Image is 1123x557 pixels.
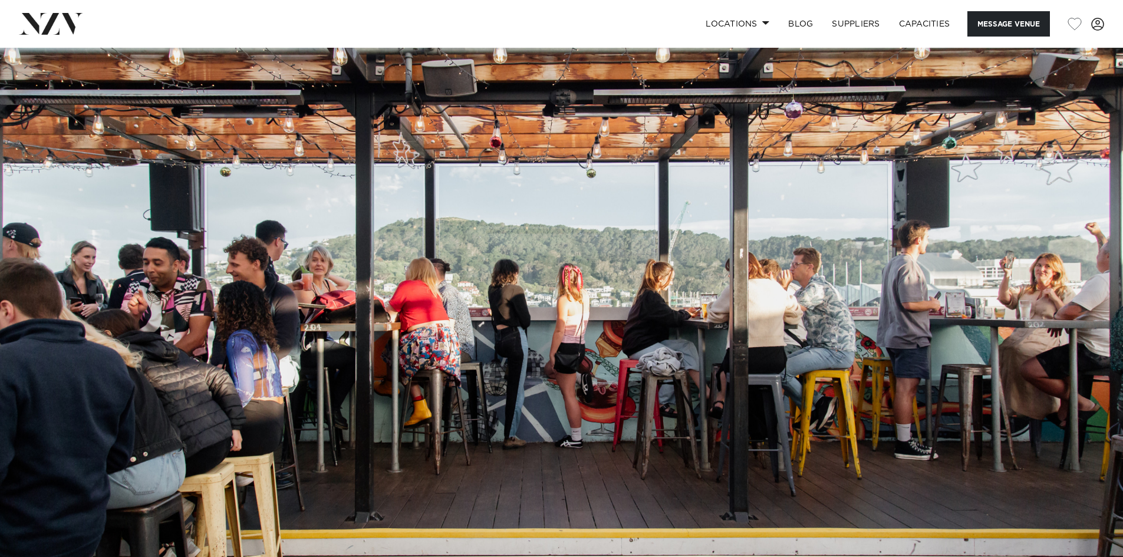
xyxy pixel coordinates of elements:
[822,11,889,37] a: SUPPLIERS
[967,11,1050,37] button: Message Venue
[890,11,960,37] a: Capacities
[19,13,83,34] img: nzv-logo.png
[779,11,822,37] a: BLOG
[696,11,779,37] a: Locations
